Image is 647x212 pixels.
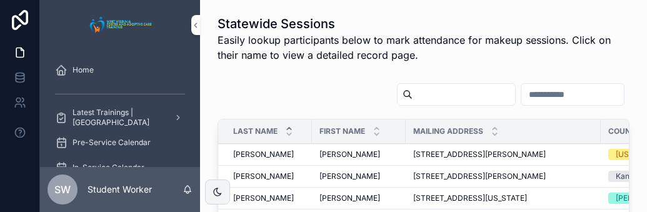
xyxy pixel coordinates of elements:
[319,171,398,181] a: [PERSON_NAME]
[319,149,380,159] span: [PERSON_NAME]
[218,33,629,63] span: Easily lookup participants below to mark attendance for makeup sessions. Click on their name to v...
[233,171,304,181] a: [PERSON_NAME]
[73,163,144,173] span: In-Service Calendar
[413,171,593,181] a: [STREET_ADDRESS][PERSON_NAME]
[233,171,294,181] span: [PERSON_NAME]
[413,126,483,136] span: Mailing Address
[48,106,193,129] a: Latest Trainings | [GEOGRAPHIC_DATA]
[413,193,527,203] span: [STREET_ADDRESS][US_STATE]
[48,131,193,154] a: Pre-Service Calendar
[413,149,546,159] span: [STREET_ADDRESS][PERSON_NAME]
[319,126,365,136] span: First Name
[319,193,398,203] a: [PERSON_NAME]
[40,50,200,167] div: scrollable content
[413,193,593,203] a: [STREET_ADDRESS][US_STATE]
[233,149,304,159] a: [PERSON_NAME]
[218,15,629,33] h1: Statewide Sessions
[73,108,164,128] span: Latest Trainings | [GEOGRAPHIC_DATA]
[233,149,294,159] span: [PERSON_NAME]
[413,171,546,181] span: [STREET_ADDRESS][PERSON_NAME]
[608,126,641,136] span: County
[54,182,71,197] span: SW
[413,149,593,159] a: [STREET_ADDRESS][PERSON_NAME]
[233,126,278,136] span: Last Name
[86,15,154,35] img: App logo
[48,156,193,179] a: In-Service Calendar
[319,149,398,159] a: [PERSON_NAME]
[233,193,294,203] span: [PERSON_NAME]
[233,193,304,203] a: [PERSON_NAME]
[319,193,380,203] span: [PERSON_NAME]
[48,59,193,81] a: Home
[319,171,380,181] span: [PERSON_NAME]
[73,138,151,148] span: Pre-Service Calendar
[73,65,94,75] span: Home
[88,183,152,196] p: Student Worker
